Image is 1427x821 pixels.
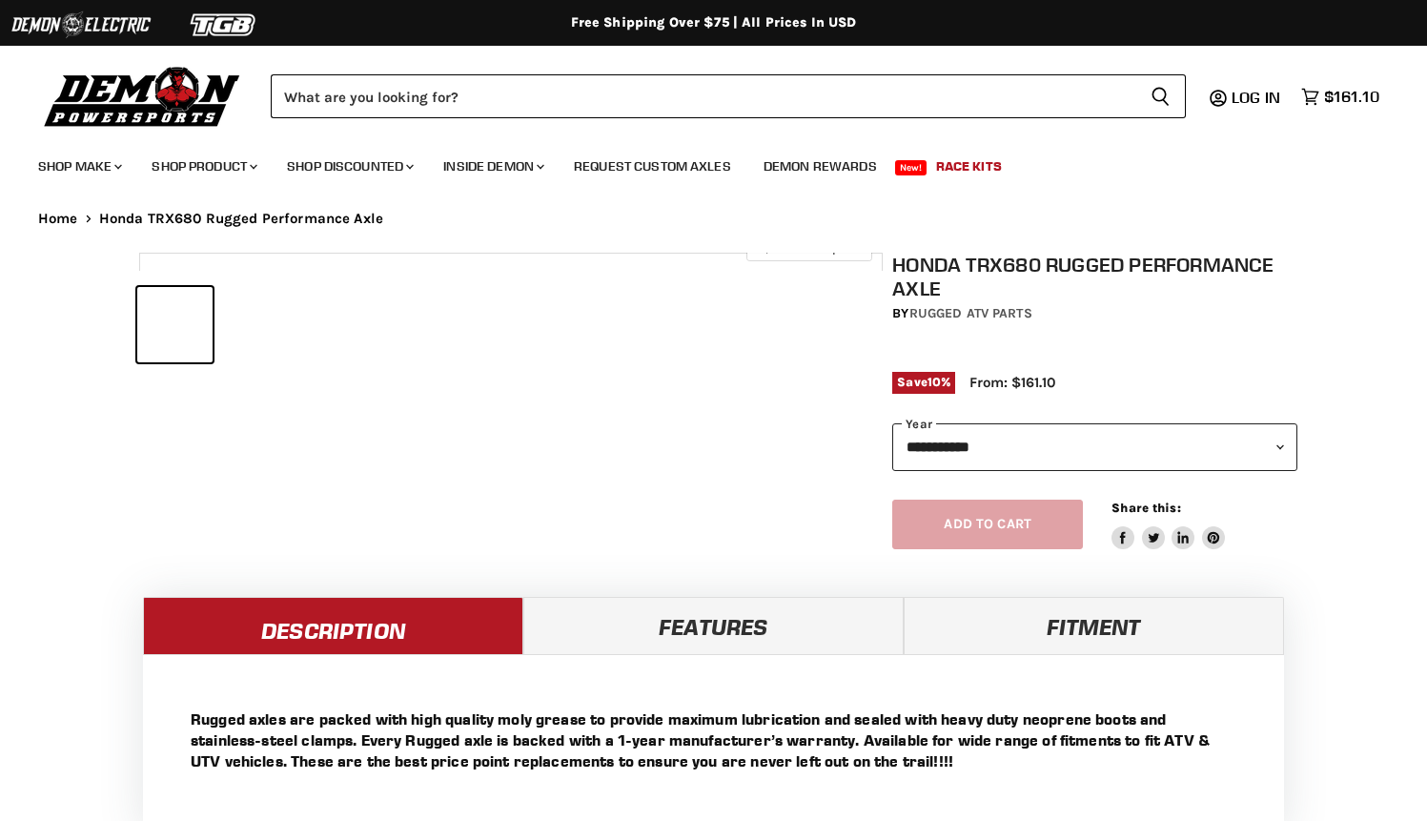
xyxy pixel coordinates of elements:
[560,147,745,186] a: Request Custom Axles
[1232,88,1280,107] span: Log in
[1292,83,1389,111] a: $161.10
[271,74,1135,118] input: Search
[99,211,383,227] span: Honda TRX680 Rugged Performance Axle
[892,423,1297,470] select: year
[892,303,1297,324] div: by
[895,160,928,175] span: New!
[909,305,1032,321] a: Rugged ATV Parts
[749,147,891,186] a: Demon Rewards
[24,147,133,186] a: Shop Make
[904,597,1284,654] a: Fitment
[38,211,78,227] a: Home
[928,375,941,389] span: 10
[1111,501,1180,515] span: Share this:
[1223,89,1292,106] a: Log in
[153,7,296,43] img: TGB Logo 2
[137,147,269,186] a: Shop Product
[1324,88,1379,106] span: $161.10
[137,287,213,362] button: IMAGE thumbnail
[271,74,1186,118] form: Product
[24,139,1375,186] ul: Main menu
[10,7,153,43] img: Demon Electric Logo 2
[523,597,904,654] a: Features
[143,597,523,654] a: Description
[38,62,247,130] img: Demon Powersports
[969,374,1055,391] span: From: $161.10
[191,708,1236,771] p: Rugged axles are packed with high quality moly grease to provide maximum lubrication and sealed w...
[1111,500,1225,550] aside: Share this:
[1135,74,1186,118] button: Search
[892,372,955,393] span: Save %
[892,253,1297,300] h1: Honda TRX680 Rugged Performance Axle
[756,240,862,255] span: Click to expand
[922,147,1016,186] a: Race Kits
[429,147,556,186] a: Inside Demon
[273,147,425,186] a: Shop Discounted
